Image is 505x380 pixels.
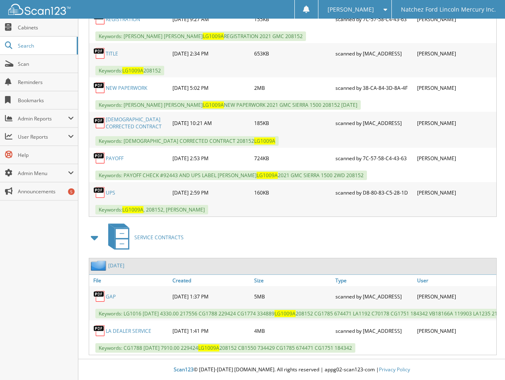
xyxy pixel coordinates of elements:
span: Admin Menu [18,170,68,177]
div: scanned by D8-80-83-C5-28-1D [333,184,415,201]
span: LG1009A [254,137,275,144]
div: [PERSON_NAME] [415,79,496,96]
a: SERVICE CONTRACTS [103,221,184,254]
div: scanned by 7C-57-58-C4-43-63 [333,150,415,166]
div: © [DATE]-[DATE] [DOMAIN_NAME]. All rights reserved | appg02-scan123-com | [78,360,505,380]
img: PDF.png [93,325,106,337]
span: LG1009A [257,172,278,179]
span: Keywords: PAYOFF CHECK #92443 AND UPS LABEL [PERSON_NAME] 2021 GMC SIERRA 1500 2WD 208152 [95,171,367,180]
a: PAYOFF [106,155,124,162]
div: 2MB [252,79,333,96]
div: scanned by [MAC_ADDRESS] [333,288,415,305]
a: Privacy Policy [379,366,410,373]
span: Scan [18,60,74,67]
span: Keywords: [DEMOGRAPHIC_DATA] CORRECTED CONTRACT 208152 [95,136,279,146]
div: 185KB [252,114,333,132]
img: PDF.png [93,13,106,25]
span: Help [18,152,74,159]
div: [DATE] 9:27 AM [170,11,252,27]
span: Keywords: , 208152, [PERSON_NAME] [95,205,208,214]
span: LG1009A [122,67,143,74]
div: scanned by [MAC_ADDRESS] [333,322,415,339]
span: Admin Reports [18,115,68,122]
span: Scan123 [174,366,194,373]
div: [PERSON_NAME] [415,150,496,166]
span: [PERSON_NAME] [328,7,374,12]
div: [PERSON_NAME] [415,288,496,305]
div: 160KB [252,184,333,201]
div: [PERSON_NAME] [415,184,496,201]
div: [DATE] 2:34 PM [170,45,252,62]
a: File [89,275,170,286]
div: [PERSON_NAME] [415,114,496,132]
div: scanned by [MAC_ADDRESS] [333,45,415,62]
span: LG1009A [274,310,296,317]
a: Created [170,275,252,286]
img: PDF.png [93,82,106,94]
span: Cabinets [18,24,74,31]
a: User [415,275,496,286]
span: Keywords: [PERSON_NAME] [PERSON_NAME] REGISTRATION 2021 GMC 208152 [95,31,306,41]
div: scanned by [MAC_ADDRESS] [333,114,415,132]
a: GAP [106,293,116,300]
span: Announcements [18,188,74,195]
img: PDF.png [93,152,106,164]
div: 5 [68,188,75,195]
span: Reminders [18,79,74,86]
span: LG1009A [122,206,143,213]
img: PDF.png [93,186,106,199]
div: [DATE] 2:53 PM [170,150,252,166]
img: folder2.png [91,260,108,271]
span: LG1009A [203,101,224,108]
span: Keywords: 208152 [95,66,164,75]
div: 724KB [252,150,333,166]
div: scanned by 7C-57-58-C4-43-63 [333,11,415,27]
div: [PERSON_NAME] [415,322,496,339]
img: PDF.png [93,117,106,129]
a: NEW PAPERWORK [106,84,147,91]
div: 155KB [252,11,333,27]
div: [PERSON_NAME] [415,11,496,27]
div: scanned by 38-CA-84-3D-8A-4F [333,79,415,96]
div: [DATE] 5:02 PM [170,79,252,96]
div: [DATE] 1:41 PM [170,322,252,339]
div: 4MB [252,322,333,339]
span: User Reports [18,133,68,140]
a: [DATE] [108,262,124,269]
a: REGISTRATION [106,16,140,23]
span: Search [18,42,73,49]
a: [DEMOGRAPHIC_DATA] CORRECTED CONTRACT [106,116,168,130]
div: 5MB [252,288,333,305]
span: Keywords: CG1788 [DATE] 7910.00 229424 208152 CB1550 734429 CG1785 674471 CG1751 184342 [95,343,355,353]
span: LG1009A [198,344,219,351]
a: TITLE [106,50,118,57]
span: Natchez Ford Lincoln Mercury Inc. [401,7,496,12]
a: LA DEALER SERVICE [106,327,151,334]
a: UPS [106,189,115,196]
span: Bookmarks [18,97,74,104]
a: Size [252,275,333,286]
div: [DATE] 1:37 PM [170,288,252,305]
a: Type [333,275,415,286]
img: PDF.png [93,47,106,60]
span: LG1009A [203,33,224,40]
div: 653KB [252,45,333,62]
img: scan123-logo-white.svg [8,4,70,15]
div: [DATE] 10:21 AM [170,114,252,132]
img: PDF.png [93,290,106,303]
iframe: Chat Widget [464,340,505,380]
span: SERVICE CONTRACTS [134,234,184,241]
span: Keywords: [PERSON_NAME] [PERSON_NAME] NEW PAPERWORK 2021 GMC SIERRA 1500 208152 [DATE] [95,100,361,110]
div: [DATE] 2:59 PM [170,184,252,201]
div: [PERSON_NAME] [415,45,496,62]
